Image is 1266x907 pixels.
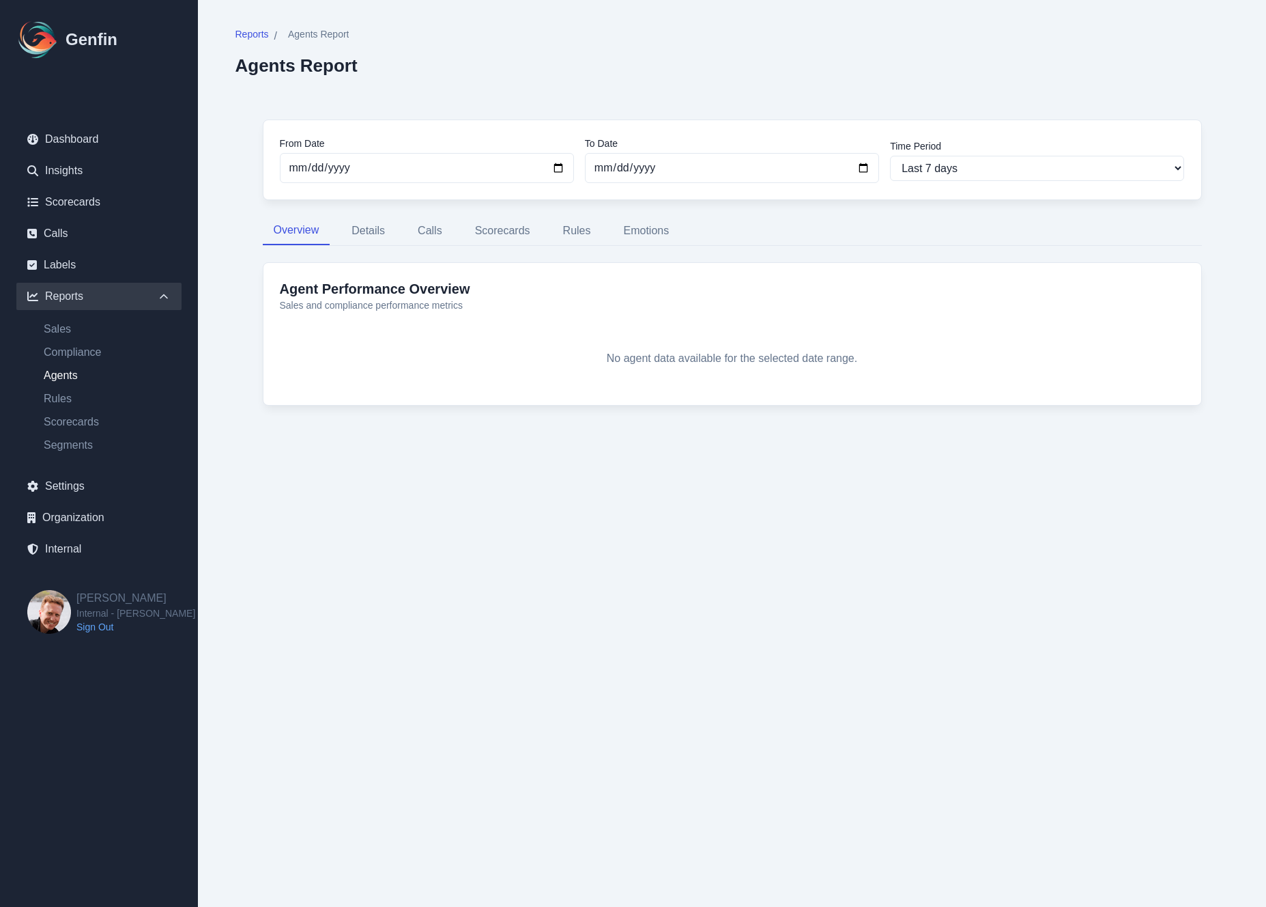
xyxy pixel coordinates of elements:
label: To Date [585,137,879,150]
a: Settings [16,473,182,500]
a: Compliance [33,344,182,361]
img: Brian Dunagan [27,590,71,634]
a: Calls [16,220,182,247]
a: Rules [33,391,182,407]
label: From Date [280,137,574,150]
span: / [274,28,277,44]
img: Logo [16,18,60,61]
span: Reports [235,27,269,41]
a: Sales [33,321,182,337]
span: Agents Report [288,27,349,41]
button: Emotions [612,217,680,245]
button: Overview [263,217,330,245]
a: Dashboard [16,126,182,153]
a: Insights [16,157,182,184]
a: Internal [16,535,182,563]
button: Scorecards [464,217,541,245]
a: Agents [33,367,182,384]
h3: Agent Performance Overview [280,279,1185,298]
h2: Agents Report [235,55,358,76]
label: Time Period [890,139,1184,153]
p: Sales and compliance performance metrics [280,298,1185,312]
a: Scorecards [16,189,182,216]
h1: Genfin [66,29,117,51]
button: Rules [552,217,602,245]
a: Segments [33,437,182,454]
a: Sign Out [76,620,195,634]
span: Internal - [PERSON_NAME] [76,606,195,620]
button: Calls [407,217,453,245]
a: Scorecards [33,414,182,430]
button: Details [341,217,396,245]
a: Labels [16,251,182,279]
div: Reports [16,283,182,310]
div: No agent data available for the selected date range. [280,329,1185,389]
h2: [PERSON_NAME] [76,590,195,606]
a: Reports [235,27,269,44]
a: Organization [16,504,182,531]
